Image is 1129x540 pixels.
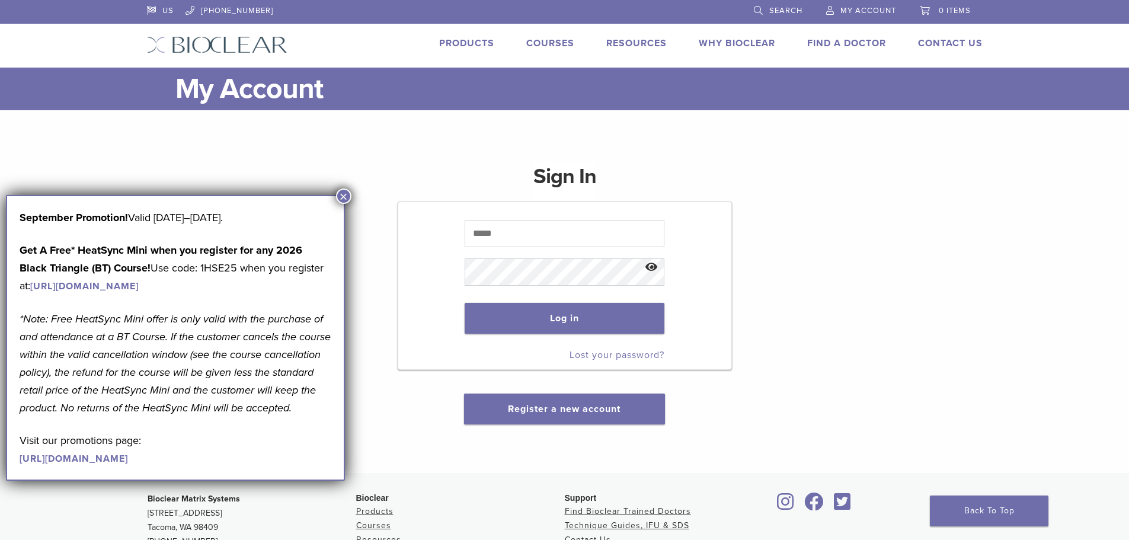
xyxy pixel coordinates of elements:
[565,506,691,516] a: Find Bioclear Trained Doctors
[465,303,664,334] button: Log in
[439,37,494,49] a: Products
[930,496,1048,526] a: Back To Top
[699,37,775,49] a: Why Bioclear
[464,394,664,424] button: Register a new account
[356,506,394,516] a: Products
[20,244,302,274] strong: Get A Free* HeatSync Mini when you register for any 2026 Black Triangle (BT) Course!
[336,188,351,204] button: Close
[773,500,798,512] a: Bioclear
[148,494,240,504] strong: Bioclear Matrix Systems
[565,493,597,503] span: Support
[639,253,664,283] button: Show password
[20,209,331,226] p: Valid [DATE]–[DATE].
[30,280,139,292] a: [URL][DOMAIN_NAME]
[20,312,331,414] em: *Note: Free HeatSync Mini offer is only valid with the purchase of and attendance at a BT Course....
[147,36,287,53] img: Bioclear
[508,403,621,415] a: Register a new account
[939,6,971,15] span: 0 items
[570,349,664,361] a: Lost your password?
[20,241,331,295] p: Use code: 1HSE25 when you register at:
[606,37,667,49] a: Resources
[533,162,596,200] h1: Sign In
[769,6,802,15] span: Search
[356,520,391,531] a: Courses
[807,37,886,49] a: Find A Doctor
[526,37,574,49] a: Courses
[840,6,896,15] span: My Account
[20,453,128,465] a: [URL][DOMAIN_NAME]
[356,493,389,503] span: Bioclear
[565,520,689,531] a: Technique Guides, IFU & SDS
[801,500,828,512] a: Bioclear
[20,432,331,467] p: Visit our promotions page:
[918,37,983,49] a: Contact Us
[175,68,983,110] h1: My Account
[20,211,128,224] b: September Promotion!
[830,500,855,512] a: Bioclear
